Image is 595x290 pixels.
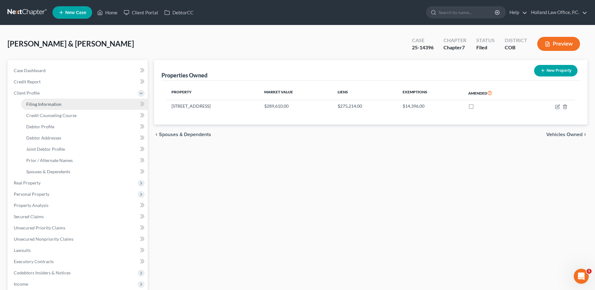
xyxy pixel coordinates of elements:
[14,270,71,275] span: Codebtors Insiders & Notices
[444,44,466,51] div: Chapter
[259,100,333,112] td: $289,610.00
[546,132,588,137] button: Vehicles Owned chevron_right
[14,236,73,242] span: Unsecured Nonpriority Claims
[14,225,65,230] span: Unsecured Priority Claims
[26,113,77,118] span: Credit Counseling Course
[476,37,495,44] div: Status
[9,233,148,245] a: Unsecured Nonpriority Claims
[94,7,121,18] a: Home
[26,101,62,107] span: Filing Information
[14,281,28,287] span: Income
[462,44,465,50] span: 7
[9,211,148,222] a: Secured Claims
[583,132,588,137] i: chevron_right
[528,7,587,18] a: Holland Law Office, P.C.
[9,76,148,87] a: Credit Report
[26,124,54,129] span: Debtor Profile
[26,169,70,174] span: Spouses & Dependents
[26,135,61,140] span: Debtor Addresses
[398,100,463,112] td: $14,396.00
[537,37,580,51] button: Preview
[398,86,463,100] th: Exemptions
[476,44,495,51] div: Filed
[546,132,583,137] span: Vehicles Owned
[7,39,134,48] span: [PERSON_NAME] & [PERSON_NAME]
[9,245,148,256] a: Lawsuits
[14,79,41,84] span: Credit Report
[259,86,333,100] th: Market Value
[14,203,48,208] span: Property Analysis
[21,99,148,110] a: Filing Information
[505,37,527,44] div: District
[21,132,148,144] a: Debtor Addresses
[14,214,44,219] span: Secured Claims
[574,269,589,284] iframe: Intercom live chat
[587,269,592,274] span: 1
[26,146,65,152] span: Joint Debtor Profile
[14,90,40,96] span: Client Profile
[161,7,196,18] a: DebtorCC
[412,37,434,44] div: Case
[14,180,41,185] span: Real Property
[506,7,527,18] a: Help
[154,132,211,137] button: chevron_left Spouses & Dependents
[166,86,259,100] th: Property
[9,200,148,211] a: Property Analysis
[439,7,496,18] input: Search by name...
[21,121,148,132] a: Debtor Profile
[21,155,148,166] a: Prior / Alternate Names
[412,44,434,51] div: 25-14396
[14,191,49,197] span: Personal Property
[159,132,211,137] span: Spouses & Dependents
[463,86,528,100] th: Amended
[534,65,578,76] button: New Property
[21,166,148,177] a: Spouses & Dependents
[9,256,148,267] a: Executory Contracts
[505,44,527,51] div: COB
[26,158,73,163] span: Prior / Alternate Names
[14,68,46,73] span: Case Dashboard
[21,110,148,121] a: Credit Counseling Course
[166,100,259,112] td: [STREET_ADDRESS]
[333,86,398,100] th: Liens
[154,132,159,137] i: chevron_left
[9,222,148,233] a: Unsecured Priority Claims
[14,248,31,253] span: Lawsuits
[21,144,148,155] a: Joint Debtor Profile
[14,259,54,264] span: Executory Contracts
[444,37,466,44] div: Chapter
[121,7,161,18] a: Client Portal
[9,65,148,76] a: Case Dashboard
[333,100,398,112] td: $275,214.00
[65,10,86,15] span: New Case
[161,71,207,79] div: Properties Owned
